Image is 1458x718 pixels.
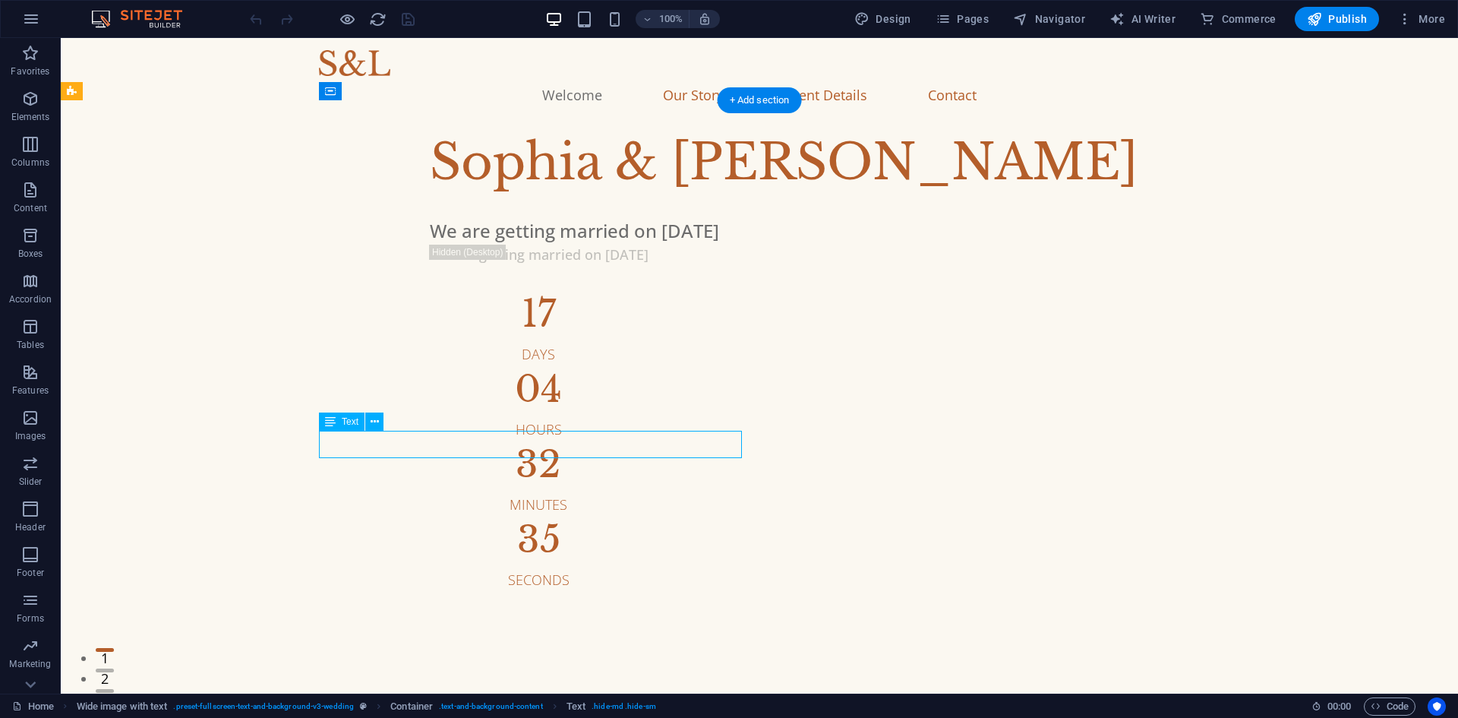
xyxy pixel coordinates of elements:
i: This element is a customizable preset [360,702,367,710]
p: Marketing [9,658,51,670]
span: Click to select. Double-click to edit [566,697,585,716]
p: Accordion [9,293,52,305]
span: Text [342,417,358,426]
span: AI Writer [1109,11,1176,27]
span: Pages [936,11,989,27]
img: Editor Logo [87,10,201,28]
p: Features [12,384,49,397]
span: Publish [1307,11,1367,27]
span: Navigator [1013,11,1085,27]
p: Boxes [18,248,43,260]
p: Footer [17,567,44,579]
button: Usercentrics [1428,697,1446,716]
span: . text-and-background-content [439,697,543,716]
p: Columns [11,157,49,169]
button: Code [1364,697,1415,716]
p: Slider [19,476,43,488]
button: 100% [636,10,690,28]
p: Forms [17,612,44,625]
span: Design [854,11,911,27]
p: Images [15,430,46,442]
span: : [1338,701,1340,712]
button: Navigator [1007,7,1091,31]
button: Commerce [1194,7,1283,31]
button: reload [368,10,387,28]
button: Pages [929,7,995,31]
p: Header [15,521,46,533]
button: Design [848,7,917,31]
p: Content [14,202,47,214]
h6: 100% [658,10,683,28]
p: Favorites [11,65,49,77]
button: Click here to leave preview mode and continue editing [338,10,356,28]
p: Elements [11,111,50,123]
span: Commerce [1200,11,1277,27]
button: 1 [35,610,53,614]
button: More [1391,7,1451,31]
h6: Session time [1311,697,1352,716]
span: Code [1371,697,1409,716]
button: 3 [35,651,53,655]
div: Design (Ctrl+Alt+Y) [848,7,917,31]
button: Publish [1295,7,1379,31]
i: Reload page [369,11,387,28]
button: 2 [35,631,53,634]
div: + Add section [718,87,802,113]
span: 00 00 [1327,697,1351,716]
span: Click to select. Double-click to edit [390,697,433,716]
span: . preset-fullscreen-text-and-background-v3-wedding [173,697,354,716]
span: More [1397,11,1445,27]
a: Click to cancel selection. Double-click to open Pages [12,697,54,716]
p: Tables [17,339,44,351]
span: Click to select. Double-click to edit [77,697,168,716]
nav: breadcrumb [77,697,656,716]
i: On resize automatically adjust zoom level to fit chosen device. [698,12,712,26]
span: . hide-md .hide-sm [592,697,656,716]
button: AI Writer [1103,7,1182,31]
